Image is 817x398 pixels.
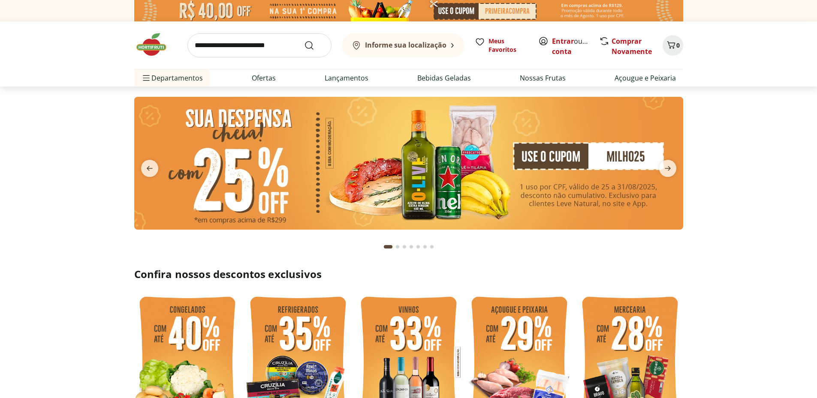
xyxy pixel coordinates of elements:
[552,36,574,46] a: Entrar
[415,236,422,257] button: Go to page 5 from fs-carousel
[612,36,652,56] a: Comprar Novamente
[141,68,203,88] span: Departamentos
[488,37,528,54] span: Meus Favoritos
[134,160,165,177] button: previous
[422,236,428,257] button: Go to page 6 from fs-carousel
[615,73,676,83] a: Açougue e Peixaria
[663,35,683,56] button: Carrinho
[134,97,683,230] img: cupom
[141,68,151,88] button: Menu
[394,236,401,257] button: Go to page 2 from fs-carousel
[252,73,276,83] a: Ofertas
[652,160,683,177] button: next
[417,73,471,83] a: Bebidas Geladas
[325,73,368,83] a: Lançamentos
[676,41,680,49] span: 0
[552,36,590,57] span: ou
[342,33,464,57] button: Informe sua localização
[365,40,446,50] b: Informe sua localização
[408,236,415,257] button: Go to page 4 from fs-carousel
[134,267,683,281] h2: Confira nossos descontos exclusivos
[134,32,177,57] img: Hortifruti
[304,40,325,51] button: Submit Search
[552,36,599,56] a: Criar conta
[428,236,435,257] button: Go to page 7 from fs-carousel
[520,73,566,83] a: Nossas Frutas
[187,33,332,57] input: search
[382,236,394,257] button: Current page from fs-carousel
[475,37,528,54] a: Meus Favoritos
[401,236,408,257] button: Go to page 3 from fs-carousel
